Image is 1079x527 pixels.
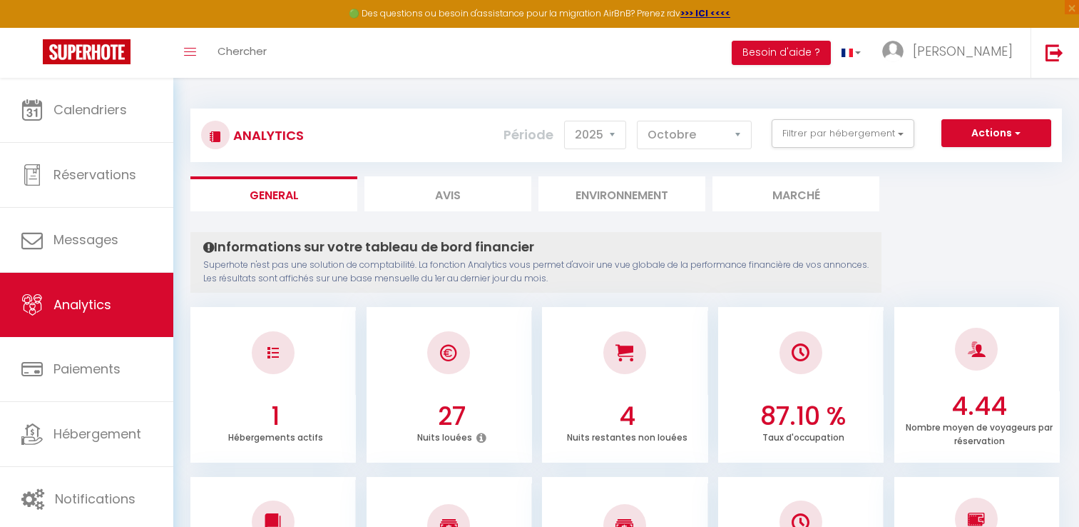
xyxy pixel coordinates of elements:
[503,119,553,151] label: Période
[727,401,881,431] h3: 87.10 %
[882,41,904,62] img: ...
[762,428,844,443] p: Taux d'occupation
[712,176,879,211] li: Marché
[567,428,687,443] p: Nuits restantes non louées
[203,239,869,255] h4: Informations sur votre tableau de bord financier
[199,401,353,431] h3: 1
[732,41,831,65] button: Besoin d'aide ?
[906,418,1053,447] p: Nombre moyen de voyageurs par réservation
[43,39,131,64] img: Super Booking
[374,401,528,431] h3: 27
[53,166,136,184] span: Réservations
[53,360,121,378] span: Paiements
[203,259,869,286] p: Superhote n'est pas une solution de comptabilité. La fonction Analytics vous permet d'avoir une v...
[871,28,1031,78] a: ... [PERSON_NAME]
[53,296,111,313] span: Analytics
[230,119,304,151] h3: Analytics
[551,401,705,431] h3: 4
[53,425,141,443] span: Hébergement
[913,42,1013,60] span: [PERSON_NAME]
[267,347,279,358] img: NO IMAGE
[228,428,323,443] p: Hébergements actifs
[53,101,127,119] span: Calendriers
[55,490,135,508] span: Notifications
[53,231,118,249] span: Messages
[364,176,531,211] li: Avis
[207,28,277,78] a: Chercher
[417,428,472,443] p: Nuits louées
[218,44,267,59] span: Chercher
[941,119,1051,148] button: Actions
[538,176,705,211] li: Environnement
[1045,44,1063,61] img: logout
[680,7,730,19] a: >>> ICI <<<<
[772,119,914,148] button: Filtrer par hébergement
[902,391,1056,421] h3: 4.44
[190,176,357,211] li: General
